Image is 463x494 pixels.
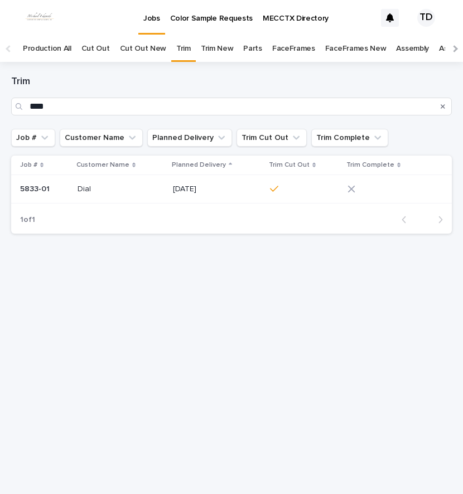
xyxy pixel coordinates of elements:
[60,129,143,147] button: Customer Name
[422,215,452,225] button: Next
[393,215,422,225] button: Back
[78,182,93,194] p: Dial
[243,36,262,62] a: Parts
[417,9,435,27] div: TD
[11,206,44,234] p: 1 of 1
[325,36,387,62] a: FaceFrames New
[311,129,388,147] button: Trim Complete
[201,36,234,62] a: Trim New
[269,159,310,171] p: Trim Cut Out
[11,98,452,115] input: Search
[76,159,129,171] p: Customer Name
[396,36,429,62] a: Assembly
[20,182,52,194] p: 5833-01
[173,185,261,194] p: [DATE]
[176,36,191,62] a: Trim
[172,159,226,171] p: Planned Delivery
[272,36,315,62] a: FaceFrames
[20,159,37,171] p: Job #
[22,7,57,29] img: dhEtdSsQReaQtgKTuLrt
[11,75,452,89] h1: Trim
[81,36,110,62] a: Cut Out
[147,129,232,147] button: Planned Delivery
[11,129,55,147] button: Job #
[237,129,307,147] button: Trim Cut Out
[120,36,167,62] a: Cut Out New
[346,159,394,171] p: Trim Complete
[23,36,71,62] a: Production All
[11,175,452,204] tr: 5833-015833-01 DialDial [DATE]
